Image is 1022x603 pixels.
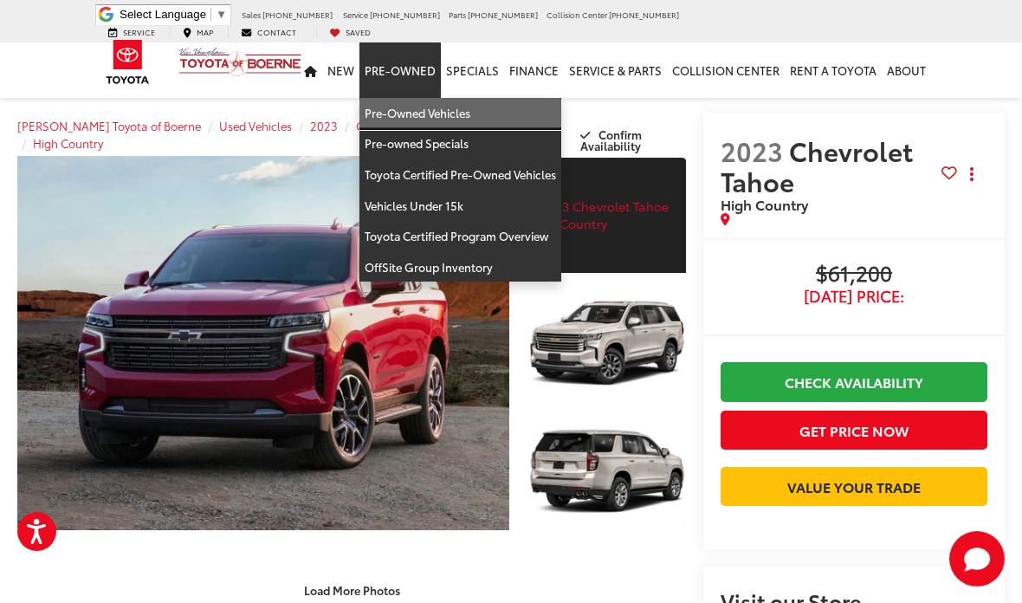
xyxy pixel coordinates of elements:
a: Expand Photo 0 [17,156,509,530]
span: Collision Center [547,9,607,20]
a: Expand Photo 1 [528,156,686,275]
span: ▼ [216,8,227,21]
a: Pre-owned Specials [359,128,561,159]
a: Chevrolet [356,118,407,133]
span: [PHONE_NUMBER] [262,9,333,20]
a: Value Your Trade [721,467,987,506]
span: Saved [346,26,371,37]
button: Get Price Now [721,411,987,450]
a: Used Vehicles [219,118,292,133]
span: Confirm Availability [580,126,641,153]
span: [DATE] Price: [721,288,987,305]
span: [PHONE_NUMBER] [609,9,679,20]
span: dropdown dots [970,167,973,181]
a: New [322,42,359,98]
span: Parts [449,9,466,20]
span: Select Language [120,8,206,21]
a: Toyota Certified Pre-Owned Vehicles [359,159,561,191]
span: 2023 [721,132,783,169]
svg: Start Chat [949,531,1005,587]
a: Collision Center [667,42,785,98]
a: Contact [228,27,309,38]
a: Select Language​ [120,8,227,21]
span: Contact [257,26,296,37]
span: Service [123,26,155,37]
a: Rent a Toyota [785,42,882,98]
span: $61,200 [721,262,987,288]
a: 2023 [310,118,338,133]
a: Specials [441,42,504,98]
a: [PERSON_NAME] Toyota of Boerne [17,118,201,133]
span: [PHONE_NUMBER] [370,9,440,20]
span: Chevrolet Tahoe [721,132,913,199]
button: Actions [957,159,987,190]
a: Vehicles Under 15k [359,191,561,222]
button: Confirm Availability [540,120,686,150]
span: Sales [242,9,261,20]
a: Service [95,27,168,38]
img: Vic Vaughan Toyota of Boerne [178,47,302,77]
a: Pre-Owned Vehicles [359,98,561,129]
img: 2023 Chevrolet Tahoe High Country [12,155,514,531]
a: My Saved Vehicles [316,27,384,38]
img: 2023 Chevrolet Tahoe High Country [527,411,688,532]
a: Expand Photo 2 [528,284,686,403]
a: Home [299,42,322,98]
span: Map [197,26,213,37]
a: Toyota Certified Program Overview [359,221,561,252]
a: About [882,42,931,98]
a: Expand Photo 3 [528,412,686,531]
button: Toggle Chat Window [949,531,1005,587]
a: High Country [33,135,103,151]
span: High Country [721,194,808,214]
a: Service & Parts: Opens in a new tab [564,42,667,98]
img: 2023 Chevrolet Tahoe High Country [527,198,688,233]
a: Map [170,27,226,38]
span: Service [343,9,368,20]
a: Check Availability [721,362,987,401]
img: 2023 Chevrolet Tahoe High Country [527,282,688,404]
a: Pre-Owned [359,42,441,98]
img: Toyota [95,34,160,90]
a: Finance [504,42,564,98]
span: [PHONE_NUMBER] [468,9,538,20]
a: OffSite Group Inventory [359,252,561,282]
